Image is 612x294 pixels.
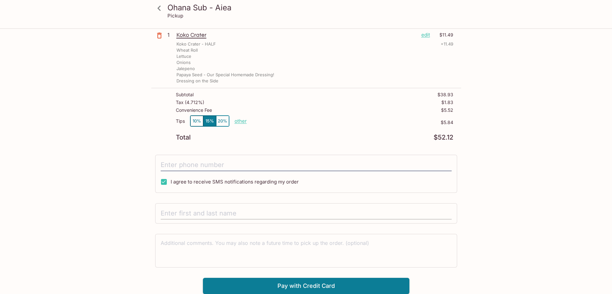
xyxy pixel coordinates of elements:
[176,119,185,124] p: Tips
[167,3,456,13] h3: Ohana Sub - Aiea
[434,134,453,141] p: $52.12
[190,116,203,126] button: 10%
[176,47,198,53] p: Wheat Roll
[216,116,229,126] button: 20%
[176,134,191,141] p: Total
[176,59,191,66] p: Onions
[176,53,191,59] p: Lettuce
[176,100,204,105] p: Tax ( 4.712% )
[176,31,416,38] p: Koko Crater
[441,108,453,113] p: $5.52
[434,31,453,38] p: $11.49
[176,72,274,78] p: Papaya Seed - Our Special Homemade Dressing!
[441,100,453,105] p: $1.83
[203,278,409,294] button: Pay with Credit Card
[203,116,216,126] button: 15%
[421,31,430,38] p: edit
[176,66,195,72] p: Jalepeno
[437,92,453,97] p: $38.93
[176,78,218,84] p: Dressing on the Side
[441,41,453,47] p: + 11.49
[247,120,453,125] p: $5.84
[161,159,452,171] input: Enter phone number
[235,118,247,124] button: other
[176,108,212,113] p: Convenience Fee
[167,31,174,38] p: 1
[161,207,452,220] input: Enter first and last name
[176,92,194,97] p: Subtotal
[176,41,216,47] p: Koko Crater - HALF
[171,179,299,185] span: I agree to receive SMS notifications regarding my order
[167,13,183,19] p: Pickup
